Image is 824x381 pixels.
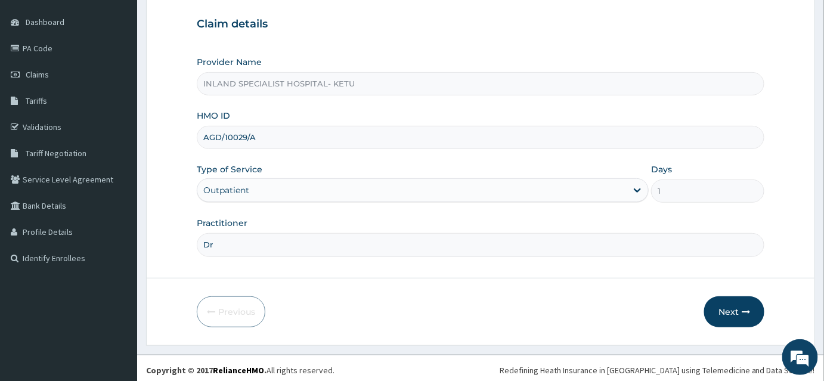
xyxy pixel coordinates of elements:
input: Enter Name [197,233,764,256]
div: Outpatient [203,184,249,196]
textarea: Type your message and hit 'Enter' [6,254,227,296]
label: Days [651,163,672,175]
div: Minimize live chat window [196,6,224,35]
label: Type of Service [197,163,262,175]
input: Enter HMO ID [197,126,764,149]
label: Practitioner [197,217,247,229]
div: Redefining Heath Insurance in [GEOGRAPHIC_DATA] using Telemedicine and Data Science! [500,364,815,376]
span: Tariff Negotiation [26,148,86,159]
span: Claims [26,69,49,80]
img: d_794563401_company_1708531726252_794563401 [22,60,48,89]
div: Chat with us now [62,67,200,82]
span: Tariffs [26,95,47,106]
a: RelianceHMO [213,365,264,376]
label: Provider Name [197,56,262,68]
h3: Claim details [197,18,764,31]
button: Previous [197,296,265,327]
button: Next [704,296,764,327]
strong: Copyright © 2017 . [146,365,267,376]
label: HMO ID [197,110,230,122]
span: We're online! [69,114,165,235]
span: Dashboard [26,17,64,27]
